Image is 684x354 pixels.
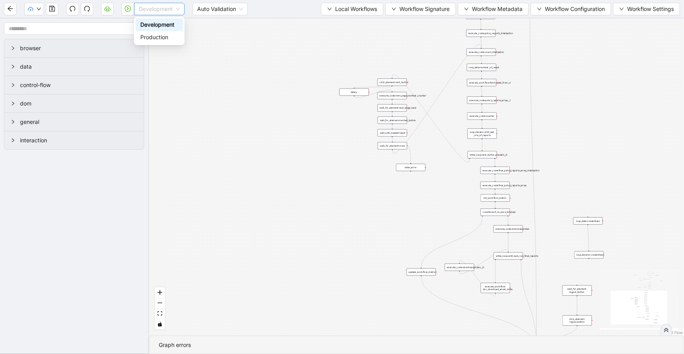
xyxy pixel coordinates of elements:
[459,260,495,296] g: Edge from execute_workflow: doc_download_email_write to execute_code:download_index__0
[531,3,611,15] button: downWorkflow Configuration
[481,209,510,216] div: conditions:if_no_docs_fetched
[562,285,592,296] div: wait_for_element: logout_button
[481,182,510,189] div: execute_code:final_policy_reports_array
[662,330,683,335] a: React Flow attribution
[20,118,138,126] span: general
[377,104,407,112] div: wait_for_element:next_page_load
[421,216,483,267] g: Edge from conditions:if_no_docs_fetched to update_workflow_metric:
[467,96,497,104] div: execute_code:policy_reports_array__1
[467,64,496,71] div: loop_data:number_of_result
[4,131,144,149] div: interaction
[399,5,450,13] span: Workflow Signature
[468,151,497,158] div: while_loop:next_button_present__0
[467,79,497,86] div: execute_workflow:fetch_data_from_cl
[36,7,41,11] span: down
[464,7,469,11] span: down
[392,7,396,11] span: down
[619,7,624,11] span: down
[458,3,529,15] button: downWorkflow Metadata
[467,113,497,120] div: execute_code:counter
[104,5,111,12] span: cloud-server
[354,90,392,98] g: Edge from delay: to execute_code:next_page_number_counter
[49,5,55,12] span: save
[7,5,13,12] span: arrow-left
[197,3,243,15] span: Auto Validation
[354,87,392,88] g: Edge from click_element:next_button to delay:
[445,264,474,271] div: execute_code:download_index__0
[378,116,407,124] div: wait_for_element:number_button
[321,3,383,15] button: downLocal Workflows
[466,29,496,37] div: execute_code:policy_reports_intalisation
[421,276,537,349] g: Edge from update_workflow_metric: to close_tab:
[4,3,16,15] button: arrow-left
[562,316,592,326] div: click_element: logout_button
[20,81,138,89] span: control-flow
[396,164,426,171] div: raise_error:
[406,269,436,276] div: update_workflow_metric:
[20,136,138,145] span: interaction
[408,146,411,163] g: Edge from wait_for_element:rows to raise_error:
[664,327,669,333] span: double-right
[122,3,134,15] button: play-circle
[4,113,144,131] div: general
[613,3,680,15] button: downWorkflow Settings
[4,58,144,76] div: data
[481,20,481,29] g: Edge from execute_workflow:fetch_last_run_date_from_google_sheet to execute_code:policy_reports_i...
[468,129,497,139] div: loop_iterator:until_last _row_of_reports
[125,5,131,12] span: play-circle
[377,92,407,100] div: execute_code:next_page_number_counter
[481,283,510,293] div: execute_workflow: doc_download_email_write
[396,164,426,171] div: raise_error:plus-circle
[155,319,165,330] button: toggle interactivity
[377,78,407,86] div: click_element:next_button
[481,38,481,48] g: Edge from execute_code:policy_reports_intalisation to execute_code:count_intalisation
[493,252,523,260] div: while_loop:untill_last_row_final_reports
[481,194,510,202] div: init_workflow_metric:
[11,83,15,87] span: right
[339,89,369,96] div: delay:
[139,3,180,15] span: Development
[466,12,495,19] div: execute_workflow:fetch_last_run_date_from_google_sheet
[493,225,523,233] div: execute_code:download_index
[136,31,183,44] div: Production
[11,138,15,143] span: right
[545,5,605,13] span: Workflow Configuration
[335,5,377,13] span: Local Workflows
[20,99,138,108] span: dom
[155,298,165,309] button: zoom out
[101,3,114,15] button: cloud-server
[46,3,58,15] button: save
[466,49,496,56] div: execute_code:count_intalisation
[627,5,674,13] span: Workflow Settings
[588,225,589,250] g: Edge from loop_data:credentials to loop_iterator:credentials
[408,174,414,179] span: plus-circle
[28,6,33,12] span: cloud-upload
[574,251,604,259] div: loop_iterator:credentialsplus-circle
[4,39,144,57] div: browser
[140,20,178,29] div: Development
[392,74,470,162] g: Edge from while_loop:next_button_present__0 to click_element:next_button
[20,62,138,71] span: data
[69,5,76,12] span: undo
[155,287,165,298] button: zoom in
[136,18,183,31] div: Development
[537,7,542,11] span: down
[140,33,178,42] div: Production
[159,341,674,349] div: Graph errors
[11,46,15,51] span: right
